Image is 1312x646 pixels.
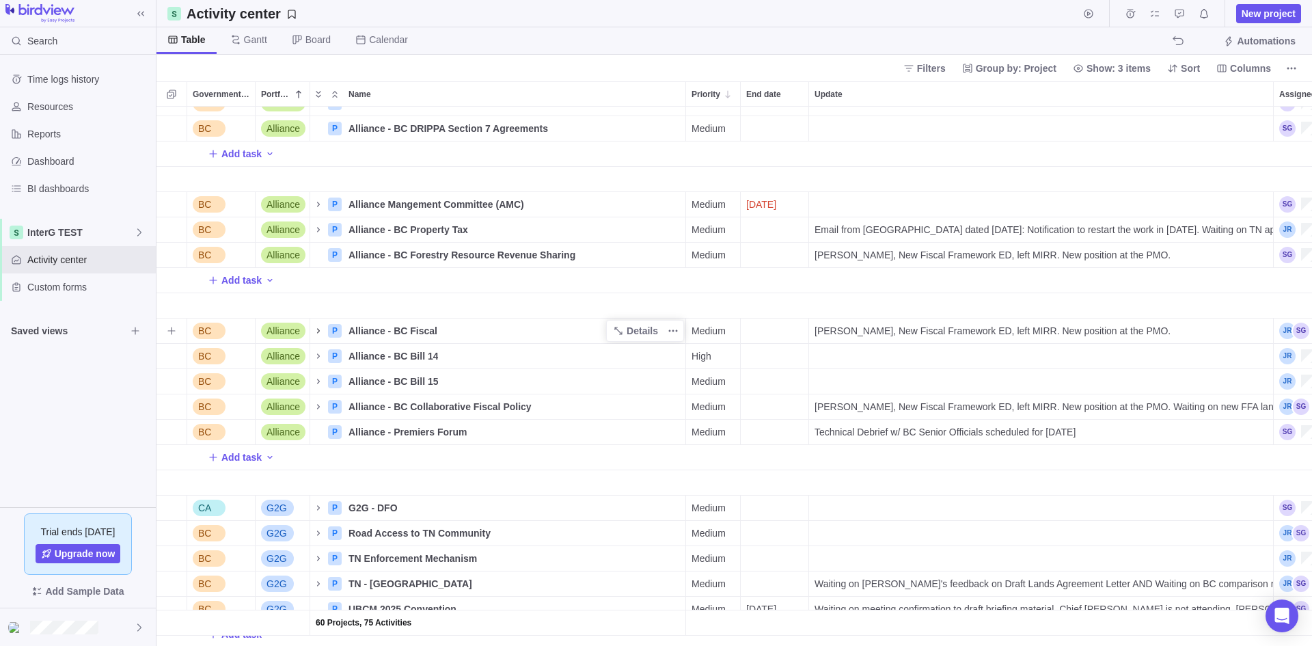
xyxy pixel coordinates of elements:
div: BC [187,192,255,217]
div: Portfolio [256,243,310,268]
span: Group by: Project [957,59,1062,78]
div: Alliance - BC Bill 14 [343,344,685,368]
span: Selection mode [162,85,181,104]
div: Priority [686,344,741,369]
div: Portfolio [256,521,310,546]
div: Priority [686,243,741,268]
div: Portfolio [256,293,310,319]
div: Government Level [187,217,256,243]
a: My assignments [1145,10,1164,21]
div: End date [741,597,809,622]
span: Name [348,88,371,101]
div: Alliance [256,369,310,394]
div: BC [187,344,255,368]
div: Portfolio [256,82,310,106]
span: Add task [208,144,262,163]
div: Government Level [187,369,256,394]
span: Portfolio [261,88,291,101]
div: P [328,122,342,135]
span: Add task [221,273,262,287]
div: grid [156,107,1312,646]
div: Name [310,192,686,217]
span: Add task [208,271,262,290]
span: BC [198,324,211,338]
div: P [328,577,342,591]
div: Portfolio [256,344,310,369]
div: Update [809,546,1274,571]
span: Columns [1230,62,1271,75]
span: BC [198,198,211,211]
div: Government Level [187,496,256,521]
a: Upgrade now [36,544,121,563]
div: P [328,400,342,414]
div: P [328,375,342,388]
div: Ben Bisset, New Fiscal Framework ED, left MIRR. New position at the PMO. [809,243,1273,267]
span: Show: 3 items [1086,62,1151,75]
div: Priority [686,369,741,394]
span: Filters [917,62,946,75]
div: Alliance - BC Fiscal [343,319,685,343]
span: Collapse [327,85,343,104]
a: Time logs [1121,10,1140,21]
div: P [328,526,342,540]
div: Sophie Gonthier [1293,323,1309,339]
div: Name [310,571,686,597]
div: Government Level [187,82,255,106]
div: Update [809,597,1274,622]
span: Search [27,34,57,48]
div: BC [187,394,255,419]
span: Alliance - BC Property Tax [348,223,468,237]
div: Priority [686,420,741,445]
span: Alliance [266,122,300,135]
div: Government Level [187,167,256,192]
span: Add task [208,448,262,467]
span: Details [627,324,658,338]
span: [PERSON_NAME], New Fiscal Framework ED, left MIRR. New position at the PMO. [815,248,1171,262]
div: Alliance [256,420,310,444]
div: Government Level [187,420,256,445]
div: End date [741,496,809,521]
div: End date [741,82,808,106]
div: Government Level [187,546,256,571]
span: BC [198,248,211,262]
span: Medium [692,375,726,388]
div: Update [809,116,1274,142]
div: Portfolio [256,369,310,394]
span: Sort [1162,59,1205,78]
span: Resources [27,100,150,113]
span: Activity center [27,253,150,267]
div: Sophie Gonthier [1279,247,1296,263]
div: Alliance [256,243,310,267]
div: Name [310,420,686,445]
div: Alliance Mangement Committee (AMC) [343,192,685,217]
span: BC [198,400,211,414]
div: Portfolio [256,167,310,192]
div: P [328,248,342,262]
a: Details [607,321,664,340]
div: Name [310,319,686,344]
div: End date [741,243,809,268]
div: Medium [686,192,740,217]
div: Government Level [187,597,256,622]
div: BC [187,369,255,394]
div: End date [741,369,809,394]
a: Notifications [1194,10,1214,21]
div: Name [310,217,686,243]
span: Add task [221,450,262,464]
span: New project [1236,4,1301,23]
span: BC [198,223,211,237]
span: Medium [692,248,726,262]
div: Update [809,344,1274,369]
div: End date [741,420,809,445]
div: Priority [686,521,741,546]
div: Portfolio [256,394,310,420]
div: Alliance - BC Collaborative Fiscal Policy [343,394,685,419]
div: Priority [686,116,741,142]
div: Joseph Rotenberg [1279,221,1296,238]
span: Automations [1237,34,1296,48]
span: Show: 3 items [1067,59,1156,78]
span: Alliance - BC Bill 15 [348,375,438,388]
span: Alliance [266,375,300,388]
div: End date [741,571,809,597]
